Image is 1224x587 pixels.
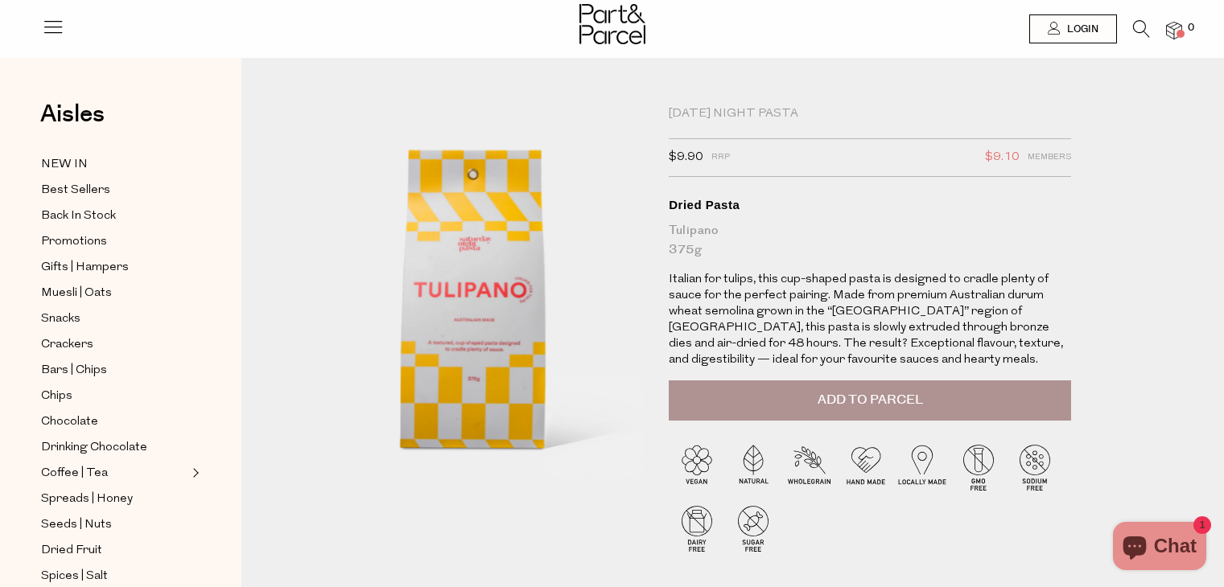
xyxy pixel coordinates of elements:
[41,386,188,406] a: Chips
[41,360,188,380] a: Bars | Chips
[41,155,88,174] span: NEW IN
[669,221,1071,260] div: Tulipano 375g
[725,500,781,556] img: P_P-ICONS-Live_Bec_V11_Sugar_Free.svg
[41,335,188,355] a: Crackers
[41,515,188,535] a: Seeds | Nuts
[1108,522,1211,574] inbox-online-store-chat: Shopify online store chat
[41,257,188,277] a: Gifts | Hampers
[41,463,188,483] a: Coffee | Tea
[41,232,188,252] a: Promotions
[40,96,105,132] span: Aisles
[725,439,781,495] img: P_P-ICONS-Live_Bec_V11_Natural.svg
[894,439,950,495] img: P_P-ICONS-Live_Bec_V11_Locally_Made_2.svg
[1029,14,1117,43] a: Login
[40,102,105,142] a: Aisles
[41,413,98,432] span: Chocolate
[1063,23,1098,36] span: Login
[41,387,72,406] span: Chips
[41,489,188,509] a: Spreads | Honey
[1184,21,1198,35] span: 0
[41,361,107,380] span: Bars | Chips
[985,147,1020,168] span: $9.10
[818,391,923,409] span: Add to Parcel
[41,181,110,200] span: Best Sellers
[1166,22,1182,39] a: 0
[41,180,188,200] a: Best Sellers
[1007,439,1063,495] img: P_P-ICONS-Live_Bec_V11_Sodium_Free.svg
[1028,147,1071,168] span: Members
[41,438,147,458] span: Drinking Chocolate
[188,463,200,482] button: Expand/Collapse Coffee | Tea
[669,439,725,495] img: P_P-ICONS-Live_Bec_V11_Vegan.svg
[669,380,1071,421] button: Add to Parcel
[41,335,93,355] span: Crackers
[41,540,188,560] a: Dried Fruit
[41,541,102,560] span: Dried Fruit
[41,490,133,509] span: Spreads | Honey
[579,4,645,44] img: Part&Parcel
[669,147,703,168] span: $9.90
[41,567,108,586] span: Spices | Salt
[41,412,188,432] a: Chocolate
[669,106,1071,122] div: [DATE] Night Pasta
[669,197,1071,213] div: Dried Pasta
[669,500,725,556] img: P_P-ICONS-Live_Bec_V11_Dairy_Free.svg
[781,439,838,495] img: P_P-ICONS-Live_Bec_V11_Wholegrain.svg
[41,154,188,174] a: NEW IN
[41,283,188,303] a: Muesli | Oats
[669,272,1071,368] p: Italian for tulips, this cup-shaped pasta is designed to cradle plenty of sauce for the perfect p...
[41,206,188,226] a: Back In Stock
[41,515,112,535] span: Seeds | Nuts
[41,284,112,303] span: Muesli | Oats
[41,258,129,277] span: Gifts | Hampers
[41,310,80,329] span: Snacks
[711,147,730,168] span: RRP
[838,439,894,495] img: P_P-ICONS-Live_Bec_V11_Handmade.svg
[290,106,645,524] img: Dried Pasta
[41,437,188,458] a: Drinking Chocolate
[41,464,108,483] span: Coffee | Tea
[950,439,1007,495] img: P_P-ICONS-Live_Bec_V11_GMO_Free.svg
[41,309,188,329] a: Snacks
[41,232,107,252] span: Promotions
[41,207,116,226] span: Back In Stock
[41,566,188,586] a: Spices | Salt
